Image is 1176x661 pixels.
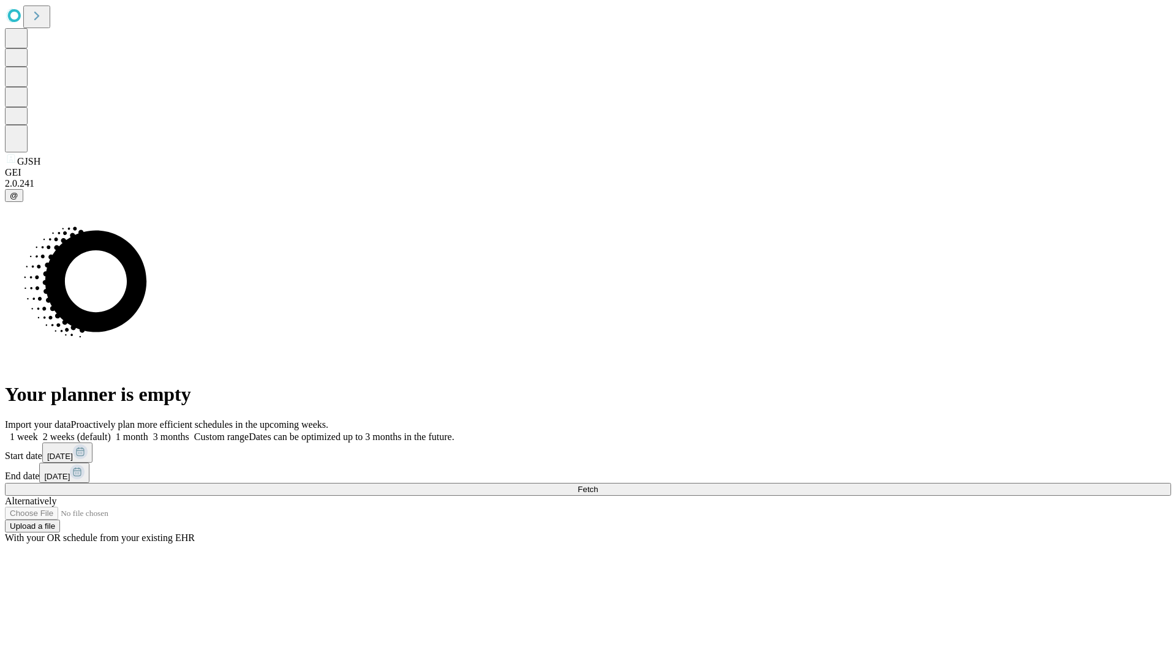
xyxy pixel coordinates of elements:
button: Fetch [5,483,1171,496]
span: GJSH [17,156,40,166]
span: 1 week [10,431,38,442]
span: 1 month [116,431,148,442]
span: Fetch [578,485,598,494]
div: Start date [5,443,1171,463]
span: [DATE] [44,472,70,481]
span: With your OR schedule from your existing EHR [5,532,195,543]
h1: Your planner is empty [5,383,1171,406]
button: @ [5,189,23,202]
span: Proactively plan more efficient schedules in the upcoming weeks. [71,419,328,430]
span: Custom range [194,431,249,442]
button: [DATE] [39,463,89,483]
div: 2.0.241 [5,178,1171,189]
span: 2 weeks (default) [43,431,111,442]
span: [DATE] [47,452,73,461]
span: Dates can be optimized up to 3 months in the future. [249,431,454,442]
div: End date [5,463,1171,483]
button: [DATE] [42,443,92,463]
span: Alternatively [5,496,56,506]
span: 3 months [153,431,189,442]
div: GEI [5,167,1171,178]
span: @ [10,191,18,200]
button: Upload a file [5,520,60,532]
span: Import your data [5,419,71,430]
